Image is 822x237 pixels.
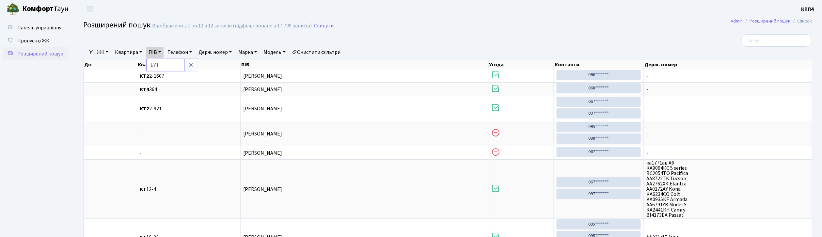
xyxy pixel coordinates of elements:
[791,18,812,25] li: Список
[17,50,63,57] span: Розширений пошук
[489,60,554,69] th: Угода
[3,21,69,34] a: Панель управління
[731,18,743,24] a: Admin
[646,160,809,218] span: ка1771ав A6 КА9094КС 5 series BC2054TO Pacifica AA8722TK Tucson AA2762XK Elantra AA0172AY Kona KA...
[236,47,260,58] a: Марка
[152,23,313,29] div: Відображено з 1 по 12 з 12 записів (відфільтровано з 17,799 записів).
[721,14,822,28] nav: breadcrumb
[22,4,69,15] span: Таун
[140,73,238,79] span: 2-1607
[140,86,149,93] b: КТ4
[7,3,20,16] img: logo.png
[94,47,111,58] a: ЖК
[140,87,238,92] span: 364
[241,60,489,69] th: ПІБ
[243,150,282,157] span: [PERSON_NAME]
[801,6,814,13] b: КПП4
[314,23,334,29] a: Скинути
[741,34,812,47] input: Пошук...
[140,106,238,111] span: 2-921
[140,131,238,136] span: -
[82,4,98,14] button: Переключити навігацію
[554,60,644,69] th: Контакти
[196,47,234,58] a: Держ. номер
[83,19,150,31] span: Розширений пошук
[140,186,146,193] b: КТ
[243,130,282,137] span: [PERSON_NAME]
[243,72,282,80] span: [PERSON_NAME]
[140,150,238,156] span: -
[22,4,54,14] b: Комфорт
[646,87,809,92] span: -
[646,73,809,79] span: -
[646,131,809,136] span: -
[17,24,61,31] span: Панель управління
[17,37,49,44] span: Пропуск в ЖК
[112,47,145,58] a: Квартира
[801,5,814,13] a: КПП4
[243,105,282,112] span: [PERSON_NAME]
[290,47,343,58] a: Очистити фільтри
[146,47,164,58] a: ПІБ
[261,47,288,58] a: Модель
[3,34,69,47] a: Пропуск в ЖК
[140,187,238,192] span: 12-4
[84,60,137,69] th: Дії
[243,186,282,193] span: [PERSON_NAME]
[165,47,195,58] a: Телефон
[3,47,69,60] a: Розширений пошук
[140,72,149,80] b: КТ2
[243,86,282,93] span: [PERSON_NAME]
[137,60,241,69] th: Квартира
[646,106,809,111] span: -
[140,105,149,112] b: КТ2
[644,60,813,69] th: Держ. номер
[750,18,791,24] a: Розширений пошук
[646,150,809,156] span: -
